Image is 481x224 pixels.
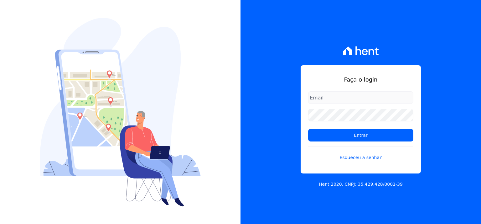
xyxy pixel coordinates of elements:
[308,91,413,104] input: Email
[308,129,413,141] input: Entrar
[40,18,201,206] img: Login
[308,75,413,84] h1: Faça o login
[308,147,413,161] a: Esqueceu a senha?
[319,181,403,188] p: Hent 2020. CNPJ: 35.429.428/0001-39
